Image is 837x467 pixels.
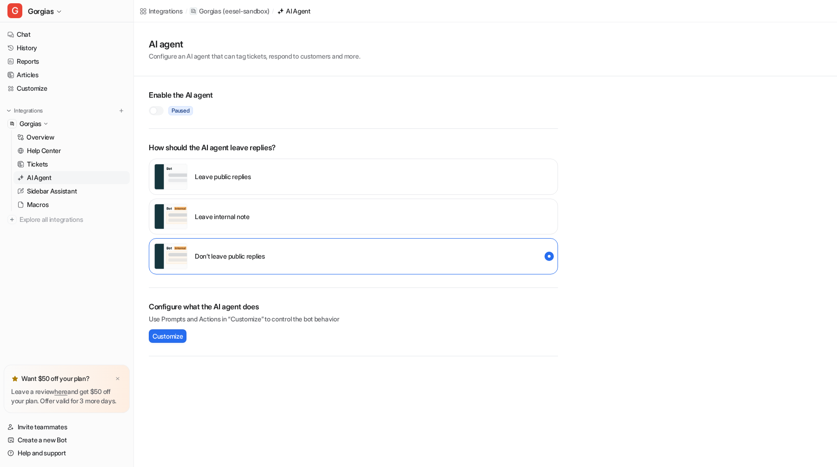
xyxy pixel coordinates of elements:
[149,301,558,312] h2: Configure what the AI agent does
[149,37,360,51] h1: AI agent
[11,375,19,382] img: star
[4,55,130,68] a: Reports
[149,89,558,100] h2: Enable the AI agent
[115,376,120,382] img: x
[21,374,90,383] p: Want $50 off your plan?
[4,82,130,95] a: Customize
[154,204,187,230] img: internal note
[154,164,187,190] img: public reply
[195,251,265,261] p: Don’t leave public replies
[149,142,558,153] p: How should the AI agent leave replies?
[149,159,558,195] div: external_reply
[14,107,43,114] p: Integrations
[9,121,15,127] img: Gorgias
[13,158,130,171] a: Tickets
[4,420,130,434] a: Invite teammates
[11,387,122,406] p: Leave a review and get $50 off your plan. Offer valid for 3 more days.
[139,6,183,16] a: Integrations
[54,387,67,395] a: here
[4,213,130,226] a: Explore all integrations
[13,198,130,211] a: Macros
[4,447,130,460] a: Help and support
[4,434,130,447] a: Create a new Bot
[27,187,77,196] p: Sidebar Assistant
[20,212,126,227] span: Explore all integrations
[27,160,48,169] p: Tickets
[7,215,17,224] img: explore all integrations
[28,5,53,18] span: Gorgias
[195,172,251,181] p: Leave public replies
[13,171,130,184] a: AI Agent
[13,185,130,198] a: Sidebar Assistant
[149,314,558,324] p: Use Prompts and Actions in “Customize” to control the bot behavior
[20,119,41,128] p: Gorgias
[4,106,46,115] button: Integrations
[27,146,61,155] p: Help Center
[149,51,360,61] p: Configure an AI agent that can tag tickets, respond to customers and more.
[190,7,269,16] a: Gorgias(eesel-sandbox)
[4,28,130,41] a: Chat
[13,131,130,144] a: Overview
[149,199,558,235] div: internal_reply
[27,200,48,209] p: Macros
[149,238,558,274] div: disabled
[4,41,130,54] a: History
[27,173,52,182] p: AI Agent
[223,7,269,16] p: ( eesel-sandbox )
[149,329,186,343] button: Customize
[6,107,12,114] img: expand menu
[4,68,130,81] a: Articles
[154,243,187,269] img: disabled
[286,6,311,16] div: AI Agent
[272,7,274,15] span: /
[7,3,22,18] span: G
[186,7,187,15] span: /
[13,144,130,157] a: Help Center
[149,6,183,16] div: Integrations
[199,7,221,16] p: Gorgias
[27,133,54,142] p: Overview
[153,331,183,341] span: Customize
[195,212,250,221] p: Leave internal note
[118,107,125,114] img: menu_add.svg
[168,106,193,115] span: Paused
[277,6,311,16] a: AI Agent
